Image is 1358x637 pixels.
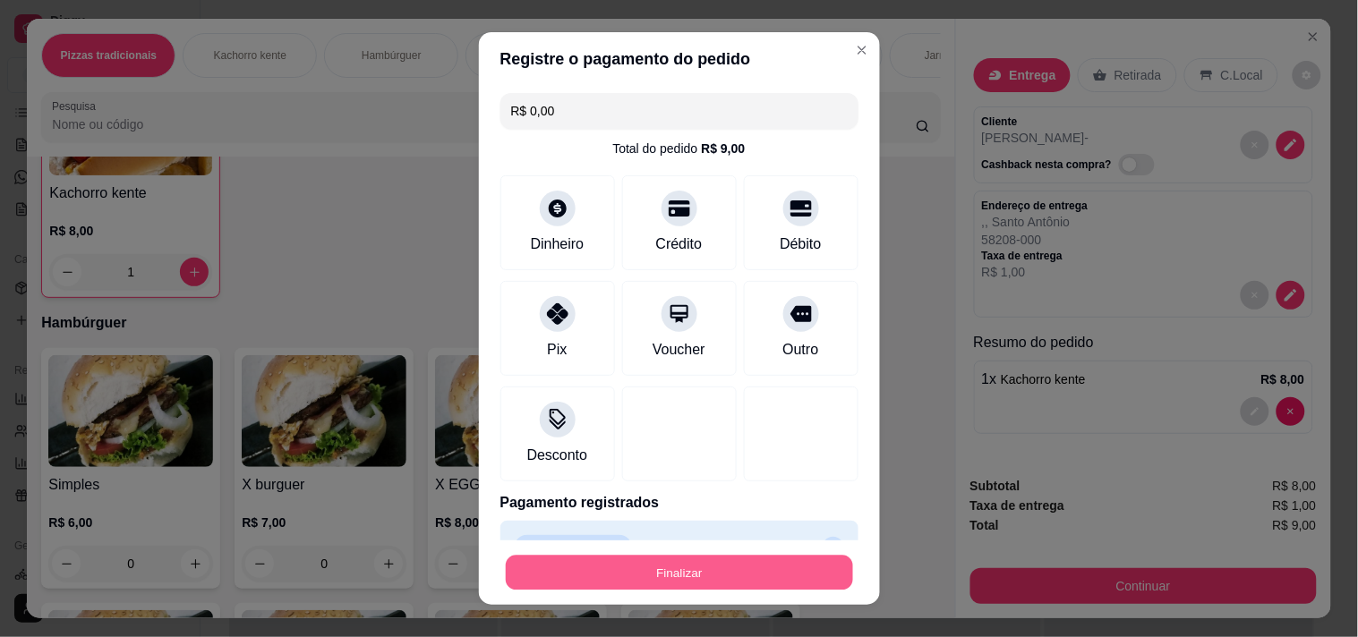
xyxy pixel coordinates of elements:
[547,339,567,361] div: Pix
[848,36,876,64] button: Close
[500,492,858,514] p: Pagamento registrados
[531,234,585,255] div: Dinheiro
[506,556,853,590] button: Finalizar
[782,339,818,361] div: Outro
[479,32,880,86] header: Registre o pagamento do pedido
[780,234,821,255] div: Débito
[515,535,633,560] p: Transferência Pix
[527,445,588,466] div: Desconto
[701,140,745,157] div: R$ 9,00
[764,537,815,558] p: R$ 9,00
[656,234,703,255] div: Crédito
[511,93,848,129] input: Ex.: hambúrguer de cordeiro
[612,140,745,157] div: Total do pedido
[653,339,705,361] div: Voucher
